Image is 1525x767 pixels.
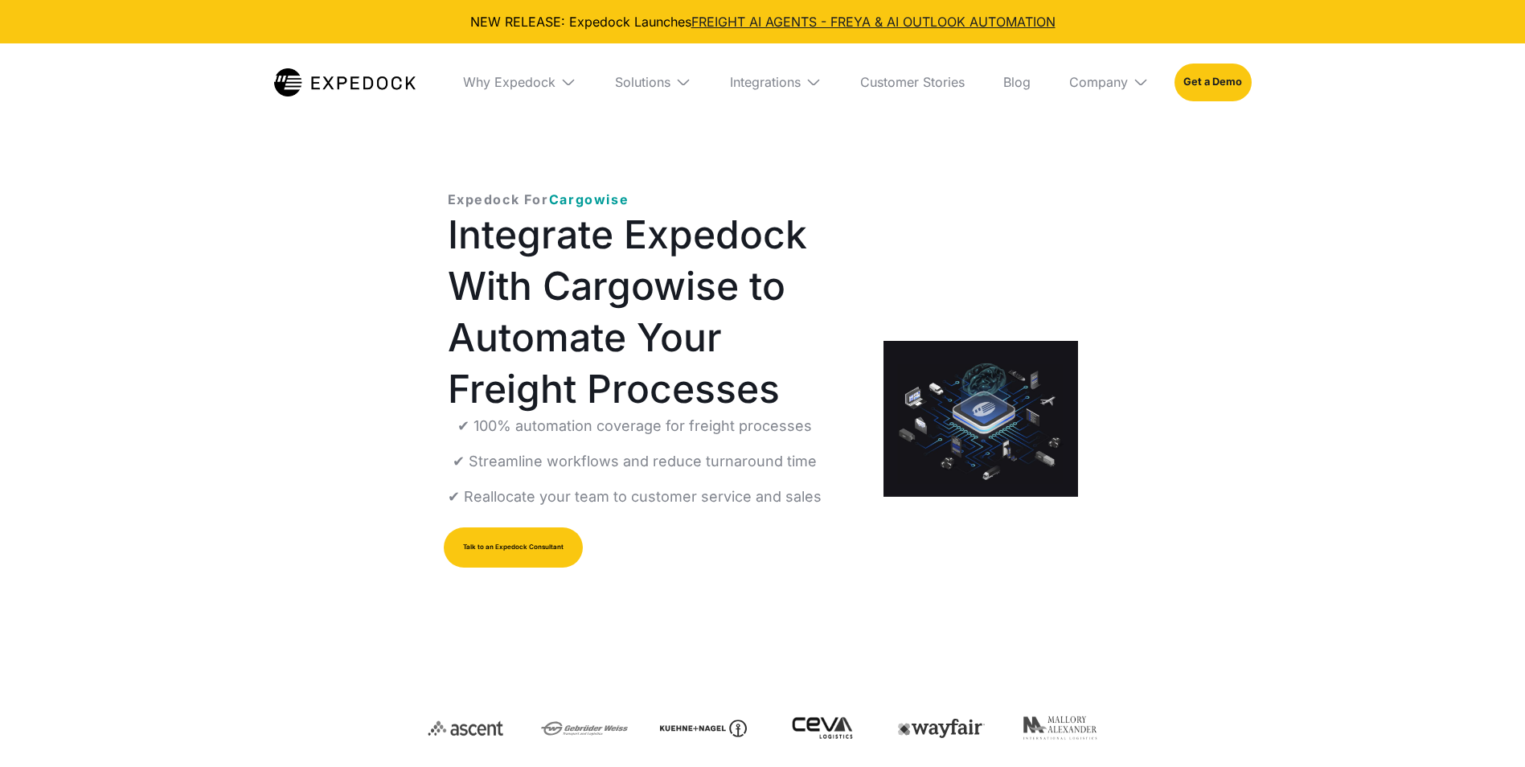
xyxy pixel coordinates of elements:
div: Integrations [730,74,801,90]
span: Cargowise [549,191,629,207]
a: Get a Demo [1174,64,1251,100]
a: Blog [990,43,1043,121]
div: Company [1069,74,1128,90]
a: Customer Stories [847,43,978,121]
div: Solutions [615,74,670,90]
p: Expedock For [448,190,629,209]
a: Talk to an Expedock Consultant [444,527,583,568]
div: Integrations [717,43,834,121]
a: open lightbox [883,341,1077,497]
h1: Integrate Expedock With Cargowise to Automate Your Freight Processes [448,209,859,415]
p: ✔ Reallocate your team to customer service and sales [448,486,822,508]
p: ✔ 100% automation coverage for freight processes [457,415,812,437]
p: ✔ Streamline workflows and reduce turnaround time [453,450,817,473]
div: NEW RELEASE: Expedock Launches [13,13,1512,31]
div: Solutions [602,43,704,121]
a: FREIGHT AI AGENTS - FREYA & AI OUTLOOK AUTOMATION [691,14,1056,30]
div: Why Expedock [463,74,555,90]
div: Company [1056,43,1162,121]
div: Why Expedock [450,43,589,121]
